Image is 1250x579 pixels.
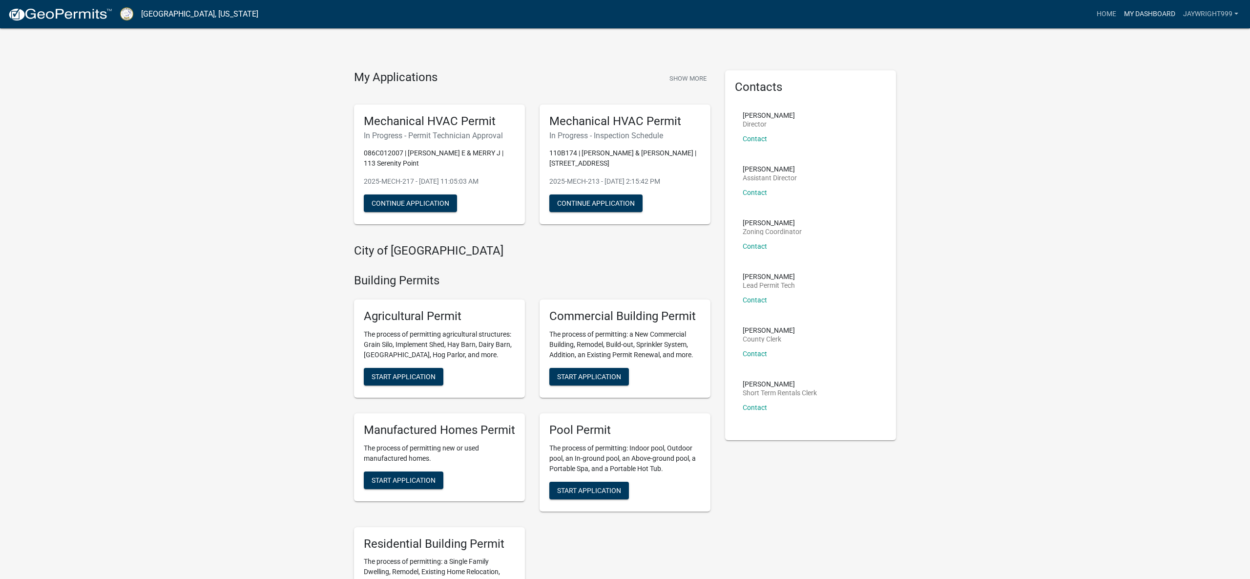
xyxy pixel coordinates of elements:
h4: City of [GEOGRAPHIC_DATA] [354,244,710,258]
button: Start Application [549,482,629,499]
a: Contact [743,242,767,250]
span: Start Application [557,372,621,380]
h5: Manufactured Homes Permit [364,423,515,437]
p: [PERSON_NAME] [743,327,795,334]
p: Zoning Coordinator [743,228,802,235]
p: The process of permitting agricultural structures: Grain Silo, Implement Shed, Hay Barn, Dairy Ba... [364,329,515,360]
button: Show More [666,70,710,86]
img: Putnam County, Georgia [120,7,133,21]
p: Short Term Rentals Clerk [743,389,817,396]
h4: Building Permits [354,274,710,288]
p: 2025-MECH-217 - [DATE] 11:05:03 AM [364,176,515,187]
p: The process of permitting new or used manufactured homes. [364,443,515,464]
a: My Dashboard [1120,5,1179,23]
button: Start Application [364,472,443,489]
a: jaywright999 [1179,5,1242,23]
span: Start Application [372,476,436,484]
p: County Clerk [743,336,795,343]
a: Contact [743,189,767,196]
p: [PERSON_NAME] [743,381,817,387]
h6: In Progress - Inspection Schedule [549,131,701,140]
h5: Contacts [735,80,886,94]
p: Assistant Director [743,174,797,181]
a: Contact [743,296,767,304]
h5: Agricultural Permit [364,309,515,323]
h5: Residential Building Permit [364,537,515,551]
p: Director [743,121,795,128]
p: [PERSON_NAME] [743,219,802,226]
a: Contact [743,135,767,143]
button: Start Application [549,368,629,386]
p: [PERSON_NAME] [743,166,797,172]
p: The process of permitting: Indoor pool, Outdoor pool, an In-ground pool, an Above-ground pool, a ... [549,443,701,474]
p: Lead Permit Tech [743,282,795,289]
a: [GEOGRAPHIC_DATA], [US_STATE] [141,6,258,22]
a: Home [1093,5,1120,23]
a: Contact [743,350,767,358]
p: [PERSON_NAME] [743,273,795,280]
h5: Mechanical HVAC Permit [364,114,515,129]
a: Contact [743,404,767,411]
p: 086C012007 | [PERSON_NAME] E & MERRY J | 113 Serenity Point [364,148,515,169]
h6: In Progress - Permit Technician Approval [364,131,515,140]
p: 2025-MECH-213 - [DATE] 2:15:42 PM [549,176,701,187]
p: [PERSON_NAME] [743,112,795,119]
p: The process of permitting: a New Commercial Building, Remodel, Build-out, Sprinkler System, Addit... [549,329,701,360]
h5: Pool Permit [549,423,701,437]
p: 110B174 | [PERSON_NAME] & [PERSON_NAME] | [STREET_ADDRESS] [549,148,701,169]
h5: Mechanical HVAC Permit [549,114,701,129]
h4: My Applications [354,70,437,85]
h5: Commercial Building Permit [549,309,701,323]
span: Start Application [372,372,436,380]
button: Start Application [364,368,443,386]
button: Continue Application [364,194,457,212]
button: Continue Application [549,194,643,212]
span: Start Application [557,486,621,494]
